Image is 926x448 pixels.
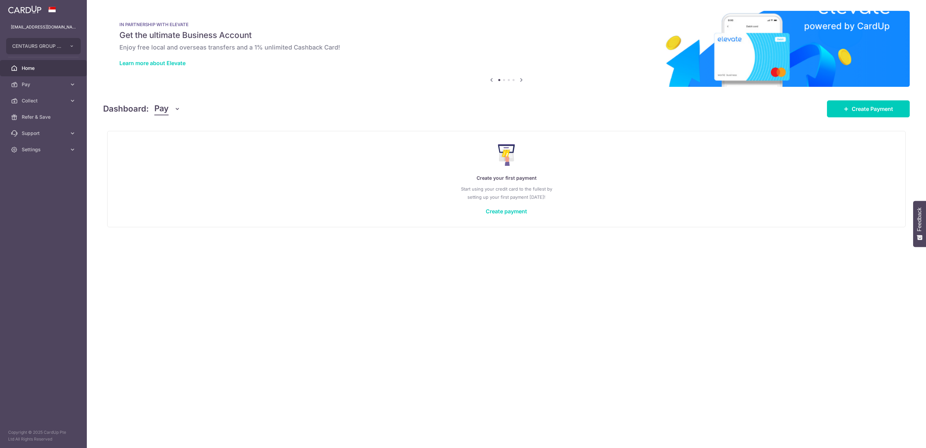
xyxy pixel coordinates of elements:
[913,201,926,247] button: Feedback - Show survey
[6,38,81,54] button: CENTAURS GROUP PRIVATE LIMITED
[121,174,892,182] p: Create your first payment
[11,24,76,31] p: [EMAIL_ADDRESS][DOMAIN_NAME]
[498,144,515,166] img: Make Payment
[103,103,149,115] h4: Dashboard:
[22,81,66,88] span: Pay
[22,114,66,120] span: Refer & Save
[827,100,910,117] a: Create Payment
[486,208,527,215] a: Create payment
[121,185,892,201] p: Start using your credit card to the fullest by setting up your first payment [DATE]!
[852,105,893,113] span: Create Payment
[8,5,41,14] img: CardUp
[22,65,66,72] span: Home
[22,130,66,137] span: Support
[119,43,893,52] h6: Enjoy free local and overseas transfers and a 1% unlimited Cashback Card!
[119,22,893,27] p: IN PARTNERSHIP WITH ELEVATE
[103,11,910,87] img: Renovation banner
[22,146,66,153] span: Settings
[154,102,169,115] span: Pay
[12,43,62,50] span: CENTAURS GROUP PRIVATE LIMITED
[119,30,893,41] h5: Get the ultimate Business Account
[22,97,66,104] span: Collect
[917,208,923,231] span: Feedback
[119,60,186,66] a: Learn more about Elevate
[154,102,180,115] button: Pay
